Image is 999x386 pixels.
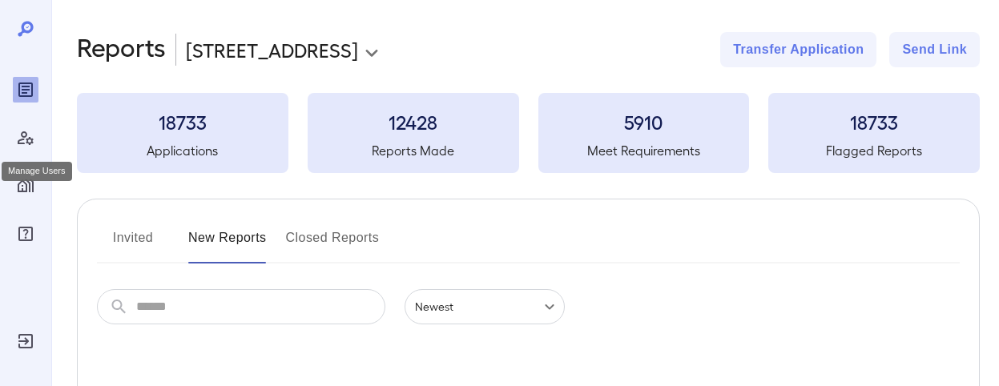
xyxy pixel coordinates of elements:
[308,109,519,135] h3: 12428
[308,141,519,160] h5: Reports Made
[538,109,750,135] h3: 5910
[768,141,980,160] h5: Flagged Reports
[77,93,980,173] summary: 18733Applications12428Reports Made5910Meet Requirements18733Flagged Reports
[77,109,288,135] h3: 18733
[286,225,380,263] button: Closed Reports
[188,225,267,263] button: New Reports
[720,32,876,67] button: Transfer Application
[77,141,288,160] h5: Applications
[13,173,38,199] div: Manage Properties
[186,37,358,62] p: [STREET_ADDRESS]
[13,77,38,103] div: Reports
[768,109,980,135] h3: 18733
[77,32,166,67] h2: Reports
[889,32,980,67] button: Send Link
[13,125,38,151] div: Manage Users
[13,328,38,354] div: Log Out
[97,225,169,263] button: Invited
[2,162,72,181] div: Manage Users
[538,141,750,160] h5: Meet Requirements
[13,221,38,247] div: FAQ
[405,289,565,324] div: Newest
